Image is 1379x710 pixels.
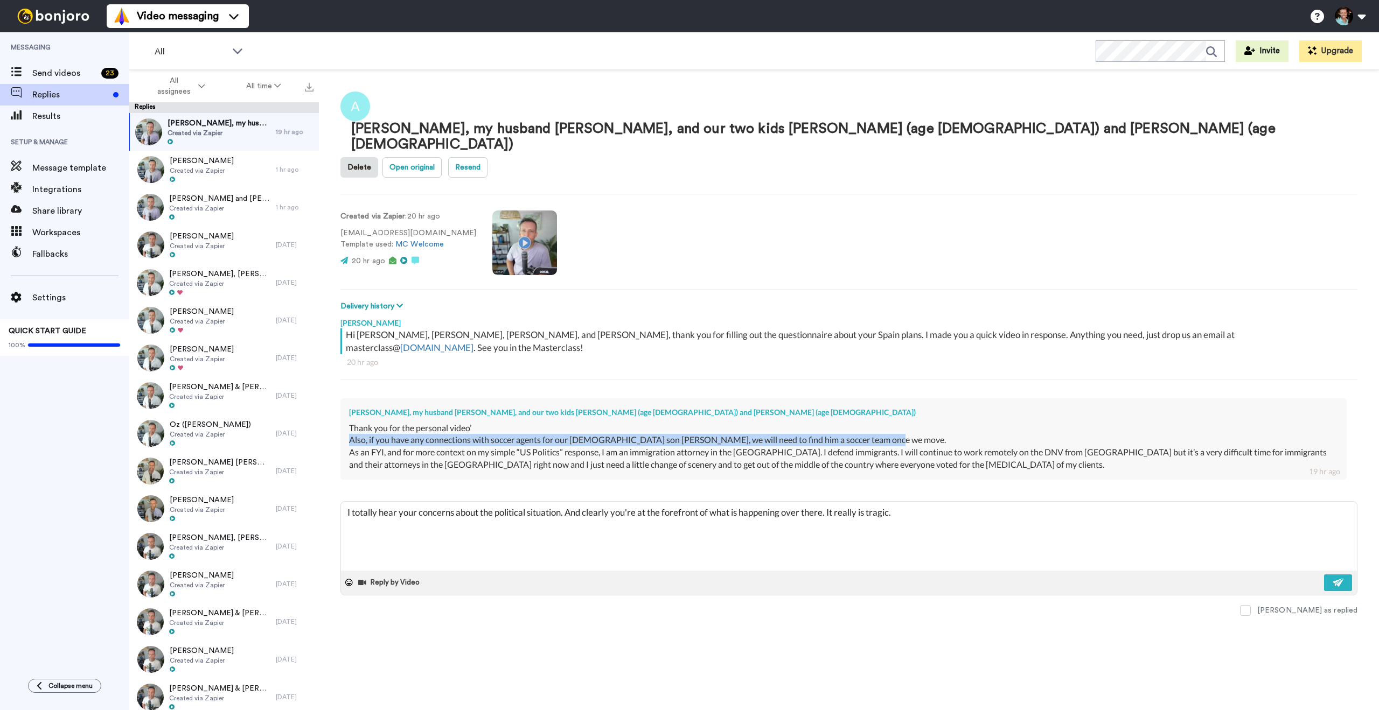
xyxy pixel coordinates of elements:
a: Oz ([PERSON_NAME])Created via Zapier[DATE] [129,414,319,452]
div: [DATE] [276,655,314,664]
img: bj-logo-header-white.svg [13,9,94,24]
div: [PERSON_NAME], my husband [PERSON_NAME], and our two kids [PERSON_NAME] (age [DEMOGRAPHIC_DATA]) ... [351,121,1352,152]
img: 27586d36-b2fd-43f9-8b60-5356bc30bb0a-thumb.jpg [137,646,164,673]
div: [DATE] [276,278,314,287]
div: [DATE] [276,542,314,551]
div: [PERSON_NAME] as replied [1257,605,1357,616]
a: [PERSON_NAME]Created via Zapier[DATE] [129,565,319,603]
span: Created via Zapier [170,430,251,439]
button: Invite [1236,40,1289,62]
div: [DATE] [276,354,314,362]
p: : 20 hr ago [340,211,476,222]
a: [PERSON_NAME], [PERSON_NAME]Created via Zapier[DATE] [129,528,319,565]
span: [PERSON_NAME] [170,495,234,505]
img: export.svg [305,83,314,92]
span: Results [32,110,129,123]
span: Created via Zapier [169,279,270,288]
a: [PERSON_NAME] and [PERSON_NAME]Created via Zapier1 hr ago [129,188,319,226]
div: [PERSON_NAME] [340,312,1357,328]
span: Workspaces [32,226,129,239]
img: 238fae6d-6132-4ce1-a9fa-be0135bdc4c2-thumb.jpg [137,269,164,296]
div: [PERSON_NAME], my husband [PERSON_NAME], and our two kids [PERSON_NAME] (age [DEMOGRAPHIC_DATA]) ... [349,407,1338,418]
span: All [155,45,227,58]
button: All time [226,76,302,96]
div: 1 hr ago [276,165,314,174]
span: Created via Zapier [169,694,270,702]
button: Open original [382,157,442,178]
div: Hi [PERSON_NAME], [PERSON_NAME], [PERSON_NAME], and [PERSON_NAME], thank you for filling out the ... [346,328,1355,354]
span: Created via Zapier [169,204,270,213]
a: [PERSON_NAME]Created via Zapier[DATE] [129,339,319,377]
span: Replies [32,88,109,101]
span: [PERSON_NAME] [170,156,234,166]
div: [DATE] [276,693,314,701]
img: vm-color.svg [113,8,130,25]
a: [PERSON_NAME] & [PERSON_NAME]Created via Zapier[DATE] [129,603,319,641]
img: a86dd238-ea13-4459-93af-1c64c4907583-thumb.jpg [137,420,164,447]
p: [EMAIL_ADDRESS][DOMAIN_NAME] Template used: [340,228,476,250]
span: Send videos [32,67,97,80]
button: Reply by Video [357,574,423,591]
a: [PERSON_NAME] [PERSON_NAME]Created via Zapier[DATE] [129,452,319,490]
span: [PERSON_NAME] [170,231,234,242]
span: [PERSON_NAME] [170,570,234,581]
img: d4529c58-71d0-4565-a29c-842a7d7b5695-thumb.jpg [137,156,164,183]
span: 100% [9,341,25,349]
span: [PERSON_NAME] [PERSON_NAME] [169,457,270,468]
strong: Created via Zapier [340,213,405,220]
img: 648155f2-7a2e-4a44-a1a4-2bf1d8257b51-thumb.jpg [137,533,164,560]
img: Image of Andrea Martinez, my husband Jorge Martinez, and our two kids Chavi Cruz (age 14) and Ari... [340,92,370,121]
button: Upgrade [1299,40,1362,62]
div: [DATE] [276,467,314,475]
div: [DATE] [276,429,314,438]
img: 6b2902a7-d23a-40d0-a8ea-22e39d02a004-thumb.jpg [135,118,162,145]
span: Created via Zapier [169,543,270,552]
span: Created via Zapier [170,656,234,665]
div: [DATE] [276,316,314,325]
a: [PERSON_NAME]Created via Zapier[DATE] [129,301,319,339]
div: Replies [129,102,319,113]
a: MC Welcome [395,241,444,248]
span: Message template [32,161,129,174]
button: All assignees [131,71,226,101]
span: [PERSON_NAME] and [PERSON_NAME] [169,193,270,204]
a: [PERSON_NAME], my husband [PERSON_NAME], and our two kids [PERSON_NAME] (age [DEMOGRAPHIC_DATA]) ... [129,113,319,151]
span: [PERSON_NAME], my husband [PERSON_NAME], and our two kids [PERSON_NAME] (age [DEMOGRAPHIC_DATA]) ... [168,118,270,129]
textarea: I totally hear your concerns about the political situation. And clearly you're at the forefront o... [341,502,1357,571]
span: [PERSON_NAME] [170,344,234,355]
span: QUICK START GUIDE [9,327,86,335]
button: Resend [448,157,487,178]
span: [PERSON_NAME] & [PERSON_NAME] [169,608,270,618]
img: 320c3a44-3b99-488f-b097-7365a407dac2-thumb.jpg [137,495,164,522]
span: All assignees [152,75,196,97]
a: [PERSON_NAME]Created via Zapier[DATE] [129,490,319,528]
a: [PERSON_NAME], [PERSON_NAME]Created via Zapier[DATE] [129,264,319,301]
img: 2101aa5f-318e-4075-82e1-57f3f9e858cb-thumb.jpg [137,194,164,221]
button: Delete [340,157,378,178]
span: [PERSON_NAME] & [PERSON_NAME] [169,382,270,392]
span: Created via Zapier [170,166,234,175]
a: [PERSON_NAME] & [PERSON_NAME]Created via Zapier[DATE] [129,377,319,414]
span: Created via Zapier [169,468,270,476]
img: 1d78c754-7877-44d1-aa02-823a19ad6c45-thumb.jpg [137,382,164,409]
a: [PERSON_NAME]Created via Zapier[DATE] [129,641,319,678]
span: Collapse menu [48,681,93,690]
span: Created via Zapier [170,355,234,363]
button: Export all results that match these filters now. [302,78,317,94]
span: [PERSON_NAME], [PERSON_NAME] [169,532,270,543]
a: [PERSON_NAME]Created via Zapier1 hr ago [129,151,319,188]
img: af2f56d8-fe72-4a66-9c2b-4acd31d6b90f-thumb.jpg [137,307,164,334]
div: Thank you for the personal video’ [349,422,1338,434]
div: 19 hr ago [1309,466,1340,477]
span: Created via Zapier [170,317,234,326]
img: a35d1ea9-4b30-4ff7-b7c2-723e58819150-thumb.jpg [137,345,164,371]
span: Fallbacks [32,248,129,261]
span: [PERSON_NAME] [170,306,234,317]
div: As an FYI, and for more context on my simple “US Politics” response, I am an immigration attorney... [349,446,1338,471]
div: [DATE] [276,580,314,588]
img: 3d4b4a11-ae6a-4528-9f0c-4ccd4848fa5a-thumb.jpg [137,608,164,635]
a: [PERSON_NAME]Created via Zapier[DATE] [129,226,319,264]
div: 1 hr ago [276,203,314,212]
span: Created via Zapier [169,618,270,627]
span: Created via Zapier [169,392,270,401]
